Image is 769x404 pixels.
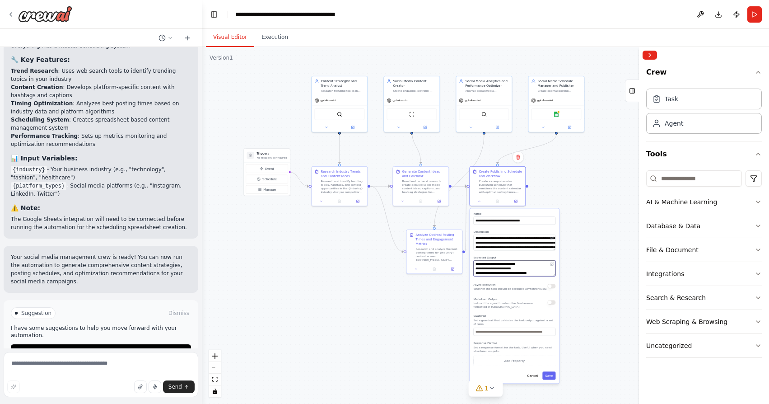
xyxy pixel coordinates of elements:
button: Switch to previous chat [155,33,177,43]
strong: Trend Research [11,68,58,74]
p: Instruct the agent to return the final answer formatted in [GEOGRAPHIC_DATA] [473,301,547,309]
p: Your social media management crew is ready! You can now run the automation to generate comprehens... [11,253,191,286]
label: Guardrail [473,314,555,318]
div: Social Media Analytics and Performance OptimizerAnalyze social media performance metrics, track e... [456,76,512,132]
button: zoom in [209,350,221,362]
button: Search & Research [646,286,762,310]
button: Dismiss [167,309,191,318]
button: Run Automation [11,344,191,359]
p: The Google Sheets integration will need to be connected before running the automation for the sch... [11,215,191,231]
button: No output available [330,198,349,204]
div: Integrations [646,269,684,278]
button: File & Document [646,238,762,262]
div: Social Media Content CreatorCreate engaging, platform-specific social media content including cap... [383,76,440,132]
li: : Sets up metrics monitoring and optimization recommendations [11,132,191,148]
button: Hide left sidebar [208,8,220,21]
code: {industry} [11,166,47,174]
div: Research and identify trending topics, hashtags, and content opportunities in the {industry} indu... [321,179,364,194]
div: Generate Content Ideas and Calendar [402,169,446,179]
button: Web Scraping & Browsing [646,310,762,334]
div: Web Scraping & Browsing [646,317,727,326]
span: Send [168,383,182,390]
span: Markdown Output [473,297,498,301]
button: No output available [411,198,430,204]
button: AI & Machine Learning [646,190,762,214]
li: - Social media platforms (e.g., "Instagram, LinkedIn, Twitter") [11,182,191,198]
div: Research Industry Trends and Content IdeasResearch and identify trending topics, hashtags, and co... [311,166,368,207]
g: Edge from 705ae270-47ac-4729-812c-605cd419b6dd to 3bf917fe-9d09-467b-808b-f83725c225df [370,184,390,188]
button: Event [246,164,288,173]
div: Content Strategist and Trend AnalystResearch trending topics in {industry} and develop compelling... [311,76,368,132]
li: : Uses web search tools to identify trending topics in your industry [11,67,191,83]
strong: 📊 Input Variables: [11,155,78,162]
button: Save [542,371,555,380]
button: Add Property [473,356,555,366]
label: Response Format [473,341,555,345]
div: Create engaging, platform-specific social media content including captions, hashtags, and post fo... [393,89,437,93]
button: Start a new chat [180,33,195,43]
button: Open in side panel [412,125,438,130]
div: Generate Content Ideas and CalendarBased on the trend research, create detailed social media cont... [392,166,449,207]
button: Schedule [246,175,288,183]
div: AI & Machine Learning [646,197,717,207]
code: {platform_types} [11,182,66,190]
button: Uncategorized [646,334,762,357]
p: Set a guardrail that validates the task output against a set of rules. [473,319,555,326]
button: Execution [254,28,295,47]
div: Based on the trend research, create detailed social media content ideas, captions, and hashtag st... [402,179,446,194]
button: Tools [646,141,762,167]
button: Click to speak your automation idea [149,381,161,393]
span: Manage [263,187,276,192]
button: Manage [246,185,288,194]
span: gpt-4o-mini [465,99,480,102]
label: Expected Output [473,256,555,259]
div: Social Media Analytics and Performance Optimizer [465,79,509,88]
span: gpt-4o-mini [392,99,408,102]
span: Async Execution [473,283,495,286]
g: Edge from 705ae270-47ac-4729-812c-605cd419b6dd to 4430e3e0-50f3-41de-87b3-ebaeab594ba5 [370,184,404,254]
div: Social Media Schedule Manager and PublisherCreate optimal posting schedules for {platform_types},... [528,76,584,132]
span: gpt-4o-mini [537,99,553,102]
span: Schedule [262,177,277,181]
li: : Creates spreadsheet-based content management system [11,116,191,132]
p: No triggers configured [256,156,287,160]
button: Toggle Sidebar [635,47,643,404]
button: Cancel [525,371,541,380]
button: Open in editor [549,235,555,241]
strong: ⚠️ Note: [11,204,40,211]
div: Analyze Optimal Posting Times and Engagement Metrics [415,233,459,246]
button: No output available [488,198,507,204]
strong: Performance Tracking [11,133,78,139]
nav: breadcrumb [235,10,371,19]
img: SerperDevTool [337,112,342,117]
button: fit view [209,374,221,385]
button: Collapse right sidebar [643,51,657,60]
label: Name [473,212,555,216]
div: Create Publishing Schedule and WorkflowCreate a comprehensive publishing schedule that combines t... [469,166,526,207]
div: Research and analyze the best posting times for {industry} content across {platform_types}. Study... [415,247,459,262]
div: Content Strategist and Trend Analyst [321,79,364,88]
div: Create a comprehensive publishing schedule that combines the content calendar with optimal postin... [479,179,522,194]
button: Delete node [512,151,524,163]
li: : Develops platform-specific content with hashtags and captions [11,83,191,99]
button: Open in editor [549,261,555,267]
img: Google sheets [554,112,559,117]
button: Database & Data [646,214,762,238]
div: Create optimal posting schedules for {platform_types}, manage content publishing workflows, and p... [537,89,581,93]
div: Tools [646,167,762,365]
button: Open in side panel [508,198,523,204]
img: Logo [18,6,72,22]
button: Open in side panel [485,125,510,130]
div: Research trending topics in {industry} and develop compelling content ideas and strategies for so... [321,89,364,93]
button: Open in side panel [340,125,366,130]
li: : Analyzes best posting times based on industry data and platform algorithms [11,99,191,116]
strong: Scheduling System [11,117,69,123]
button: Open in side panel [445,266,460,272]
div: Social Media Content Creator [393,79,437,88]
div: React Flow controls [209,350,221,397]
button: Send [163,381,195,393]
span: 1 [485,384,489,393]
div: Crew [646,85,762,141]
div: TriggersNo triggers configuredEventScheduleManage [243,148,290,196]
g: Edge from ddb999a9-397f-48c3-872e-64b511c3d184 to 3bf917fe-9d09-467b-808b-f83725c225df [410,130,423,164]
